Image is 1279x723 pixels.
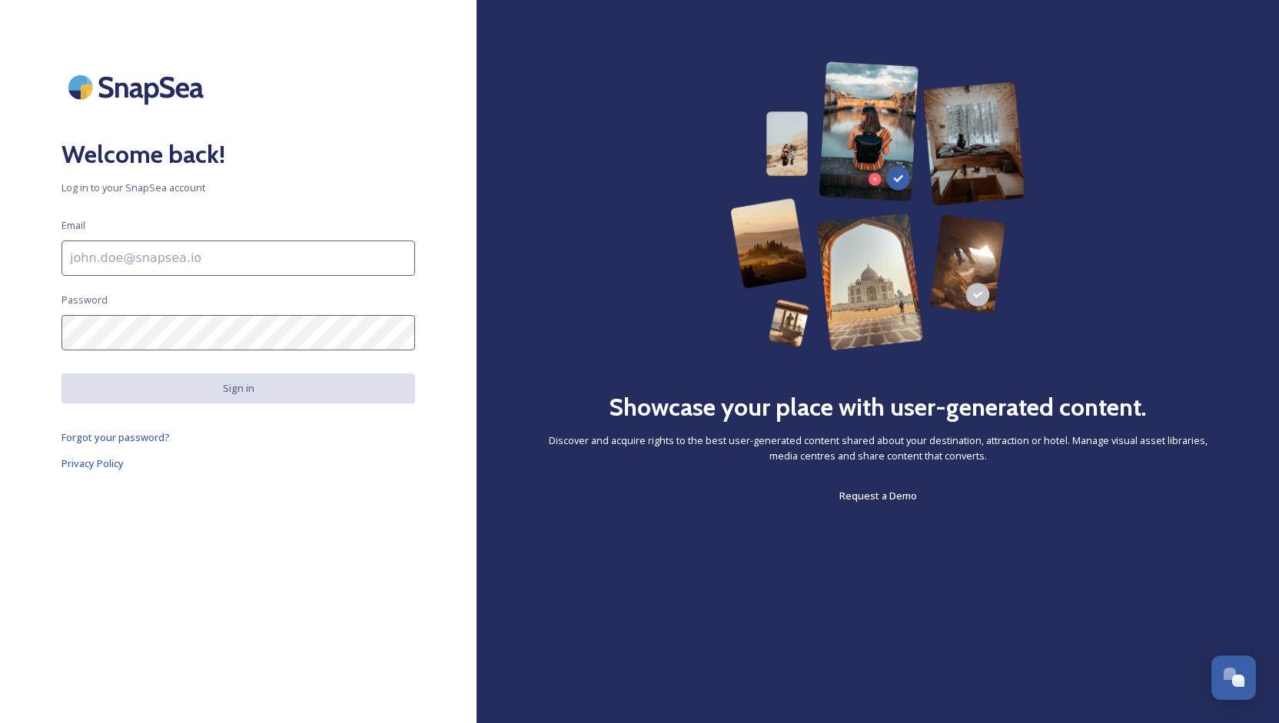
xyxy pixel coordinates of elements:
[61,218,85,233] span: Email
[61,61,215,113] img: SnapSea Logo
[61,293,108,307] span: Password
[839,486,917,505] a: Request a Demo
[538,433,1218,463] span: Discover and acquire rights to the best user-generated content shared about your destination, att...
[61,181,415,195] span: Log in to your SnapSea account
[61,373,415,403] button: Sign in
[730,61,1025,350] img: 63b42ca75bacad526042e722_Group%20154-p-800.png
[1211,655,1256,700] button: Open Chat
[61,136,415,173] h2: Welcome back!
[61,240,415,276] input: john.doe@snapsea.io
[61,456,124,470] span: Privacy Policy
[61,430,170,444] span: Forgot your password?
[609,389,1147,426] h2: Showcase your place with user-generated content.
[61,428,415,446] a: Forgot your password?
[839,489,917,502] span: Request a Demo
[61,454,415,473] a: Privacy Policy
